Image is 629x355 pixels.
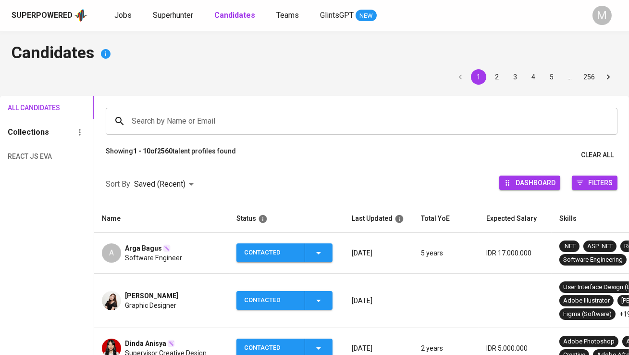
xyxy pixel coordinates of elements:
[114,10,134,22] a: Jobs
[8,102,44,114] span: All Candidates
[526,69,541,85] button: Go to page 4
[236,291,333,310] button: Contacted
[244,243,297,262] div: Contacted
[125,301,176,310] span: Graphic Designer
[163,244,171,252] img: magic_wand.svg
[563,296,610,305] div: Adobe Illustrator
[229,205,344,233] th: Status
[125,243,162,253] span: Arga Bagus
[153,10,195,22] a: Superhunter
[352,343,406,353] p: [DATE]
[352,296,406,305] p: [DATE]
[562,72,578,82] div: …
[572,176,617,190] button: Filters
[320,11,354,20] span: GlintsGPT
[580,69,598,85] button: Go to page 256
[134,178,185,190] p: Saved (Recent)
[133,147,150,155] b: 1 - 10
[106,146,236,164] p: Showing of talent profiles found
[102,243,121,263] div: A
[74,8,87,23] img: app logo
[102,291,121,310] img: c7c626a0e9fed1c45c355bd3e126527b.png
[563,255,623,265] div: Software Engineering
[581,149,614,161] span: Clear All
[592,6,612,25] div: M
[106,178,130,190] p: Sort By
[8,126,49,139] h6: Collections
[451,69,617,85] nav: pagination navigation
[352,248,406,258] p: [DATE]
[320,10,377,22] a: GlintsGPT NEW
[244,291,297,310] div: Contacted
[12,10,73,21] div: Superpowered
[516,176,555,189] span: Dashboard
[421,248,471,258] p: 5 years
[563,310,612,319] div: Figma (Software)
[507,69,523,85] button: Go to page 3
[214,10,257,22] a: Candidates
[479,205,552,233] th: Expected Salary
[157,147,173,155] b: 2560
[94,205,229,233] th: Name
[125,291,178,301] span: [PERSON_NAME]
[276,10,301,22] a: Teams
[134,176,197,193] div: Saved (Recent)
[486,343,544,353] p: IDR 5.000.000
[499,176,560,190] button: Dashboard
[125,253,182,263] span: Software Engineer
[489,69,505,85] button: Go to page 2
[471,69,486,85] button: page 1
[356,11,377,21] span: NEW
[577,146,617,164] button: Clear All
[588,176,613,189] span: Filters
[601,69,616,85] button: Go to next page
[12,42,617,65] h4: Candidates
[587,242,613,251] div: ASP .NET
[153,11,193,20] span: Superhunter
[114,11,132,20] span: Jobs
[413,205,479,233] th: Total YoE
[125,339,166,348] span: Dinda Anisya
[167,340,175,347] img: magic_wand.svg
[214,11,255,20] b: Candidates
[544,69,559,85] button: Go to page 5
[486,248,544,258] p: IDR 17.000.000
[8,151,44,163] span: React js EVA
[236,243,333,262] button: Contacted
[563,242,576,251] div: .NET
[421,343,471,353] p: 2 years
[12,8,87,23] a: Superpoweredapp logo
[344,205,413,233] th: Last Updated
[276,11,299,20] span: Teams
[563,337,615,346] div: Adobe Photoshop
